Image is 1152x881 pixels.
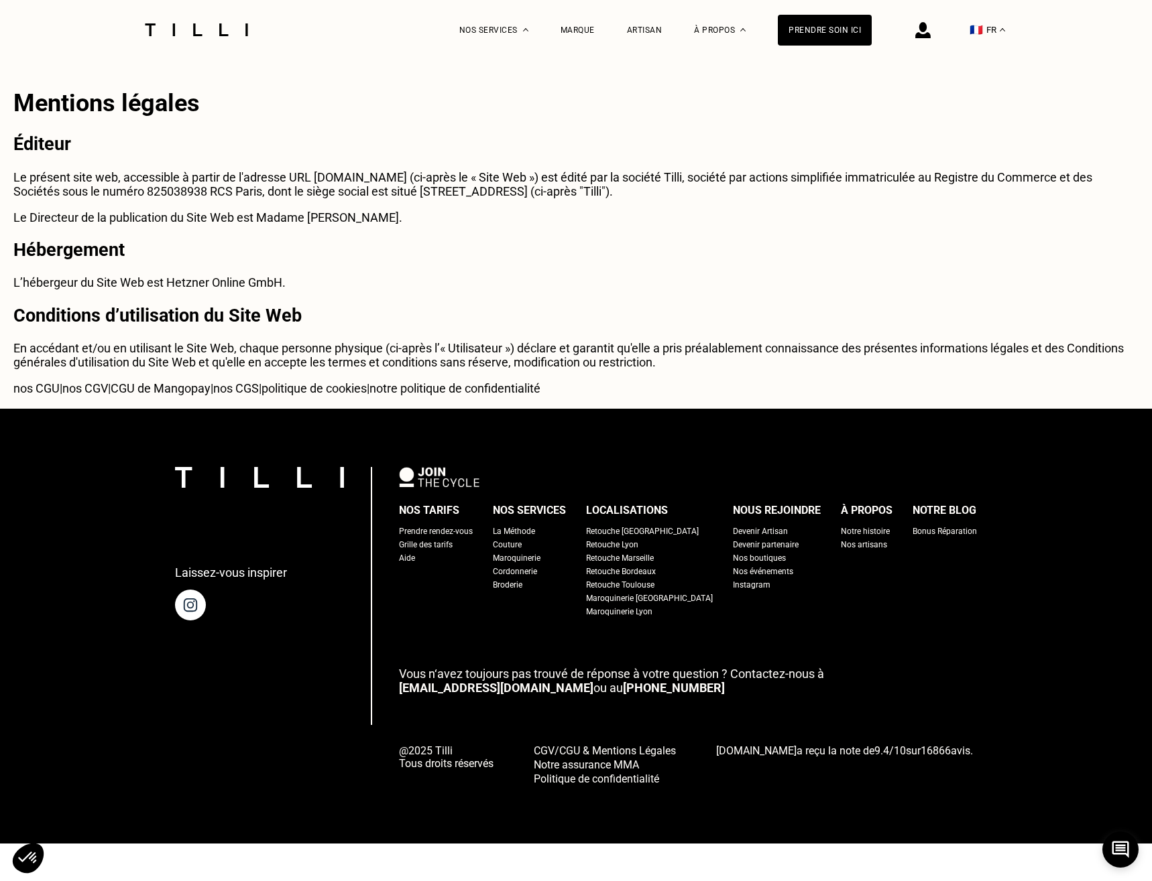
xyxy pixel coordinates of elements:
a: Maroquinerie [GEOGRAPHIC_DATA] [586,592,713,605]
div: Nos services [493,500,566,521]
a: Maroquinerie Lyon [586,605,652,618]
h2: Conditions d’utilisation du Site Web [13,305,1139,326]
a: Notre histoire [841,525,890,538]
span: 9.4 [874,744,889,757]
span: Tous droits réservés [399,757,494,770]
a: Artisan [627,25,663,35]
a: Grille des tarifs [399,538,453,551]
a: Politique de confidentialité [534,771,676,785]
div: Localisations [586,500,668,521]
p: L’hébergeur du Site Web est Hetzner Online GmbH. [13,275,1139,289]
a: Bonus Réparation [913,525,977,538]
a: CGV/CGU & Mentions Légales [534,743,676,757]
a: Devenir Artisan [733,525,788,538]
span: @2025 Tilli [399,744,494,757]
span: Notre assurance MMA [534,758,639,771]
div: Nos tarifs [399,500,459,521]
span: Politique de confidentialité [534,772,659,785]
a: Notre assurance MMA [534,757,676,771]
a: Broderie [493,578,522,592]
a: Couture [493,538,522,551]
p: Laissez-vous inspirer [175,565,287,580]
h1: Mentions légales [13,89,1139,117]
div: À propos [841,500,892,521]
span: CGV/CGU & Mentions Légales [534,744,676,757]
a: Nos artisans [841,538,887,551]
div: Notre blog [913,500,976,521]
img: page instagram de Tilli une retoucherie à domicile [175,590,206,620]
p: En accédant et/ou en utilisant le Site Web, chaque personne physique (ci-après l’« Utilisateur »)... [13,341,1139,369]
a: Maroquinerie [493,551,540,565]
a: Retouche [GEOGRAPHIC_DATA] [586,525,699,538]
a: Marque [561,25,595,35]
img: Menu déroulant [523,28,528,31]
a: politique de cookies [262,381,367,395]
a: Nos boutiques [733,551,786,565]
a: Cordonnerie [493,565,537,578]
h2: Éditeur [13,133,1139,155]
span: 10 [894,744,906,757]
div: Nous rejoindre [733,500,821,521]
a: nos CGU [13,381,60,395]
a: Instagram [733,578,770,592]
h2: Hébergement [13,239,1139,261]
a: nos CGV [62,381,108,395]
span: / [874,744,906,757]
img: logo Tilli [175,467,344,488]
a: Retouche Toulouse [586,578,654,592]
p: Le Directeur de la publication du Site Web est Madame [PERSON_NAME]. [13,210,1139,224]
p: Le présent site web, accessible à partir de l'adresse URL [DOMAIN_NAME] (ci-après le « Site Web »... [13,170,1139,198]
a: Prendre soin ici [778,15,872,46]
span: 16866 [921,744,951,757]
a: La Méthode [493,525,535,538]
a: Prendre rendez-vous [399,525,473,538]
a: nos CGS [213,381,259,395]
a: [PHONE_NUMBER] [623,681,725,695]
a: Retouche Marseille [586,551,654,565]
a: Nos événements [733,565,793,578]
a: Aide [399,551,415,565]
a: Retouche Lyon [586,538,638,551]
a: notre politique de confidentialité [369,381,540,395]
a: Devenir partenaire [733,538,799,551]
img: menu déroulant [1000,28,1005,31]
span: Vous n‘avez toujours pas trouvé de réponse à votre question ? Contactez-nous à [399,667,824,681]
a: Retouche Bordeaux [586,565,656,578]
img: Logo du service de couturière Tilli [140,23,253,36]
img: Menu déroulant à propos [740,28,746,31]
span: a reçu la note de sur avis. [716,744,973,757]
img: icône connexion [915,22,931,38]
p: ou au [399,667,977,695]
img: logo Join The Cycle [399,467,479,487]
a: CGU de Mangopay [111,381,211,395]
span: [DOMAIN_NAME] [716,744,797,757]
a: [EMAIL_ADDRESS][DOMAIN_NAME] [399,681,593,695]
